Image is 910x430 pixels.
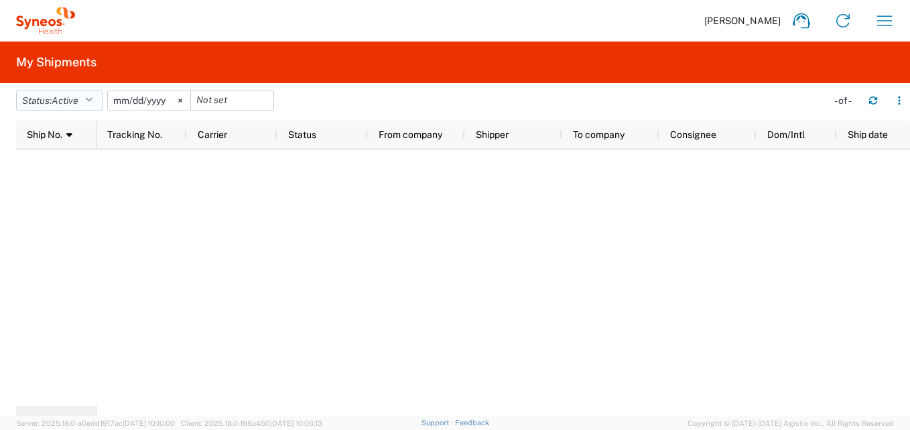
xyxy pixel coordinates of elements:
[455,419,489,427] a: Feedback
[270,419,322,427] span: [DATE] 10:06:13
[670,129,716,140] span: Consignee
[688,417,894,429] span: Copyright © [DATE]-[DATE] Agistix Inc., All Rights Reserved
[704,15,781,27] span: [PERSON_NAME]
[476,129,509,140] span: Shipper
[379,129,442,140] span: From company
[181,419,322,427] span: Client: 2025.18.0-198a450
[107,129,162,140] span: Tracking No.
[198,129,227,140] span: Carrier
[421,419,455,427] a: Support
[16,419,175,427] span: Server: 2025.18.0-a0edd1917ac
[767,129,805,140] span: Dom/Intl
[573,129,625,140] span: To company
[288,129,316,140] span: Status
[108,90,190,111] input: Not set
[123,419,175,427] span: [DATE] 10:10:00
[16,90,103,111] button: Status:Active
[27,129,62,140] span: Ship No.
[834,94,858,106] div: - of -
[16,54,96,70] h2: My Shipments
[848,129,888,140] span: Ship date
[191,90,273,111] input: Not set
[52,95,78,106] span: Active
